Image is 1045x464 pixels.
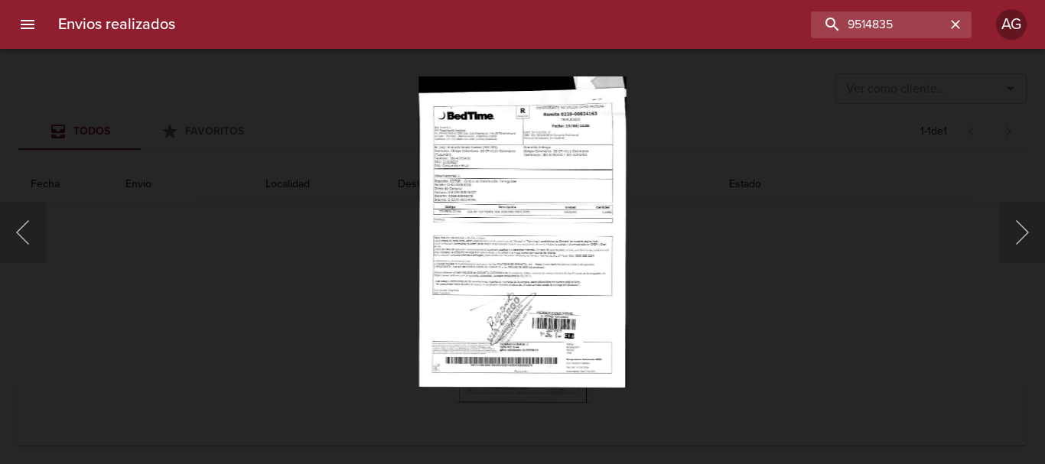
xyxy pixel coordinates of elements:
[999,202,1045,263] button: Siguiente
[9,6,46,43] button: menu
[996,9,1027,40] div: Abrir información de usuario
[418,76,626,388] img: Image
[811,11,946,38] input: buscar
[58,12,175,37] h6: Envios realizados
[996,9,1027,40] div: AG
